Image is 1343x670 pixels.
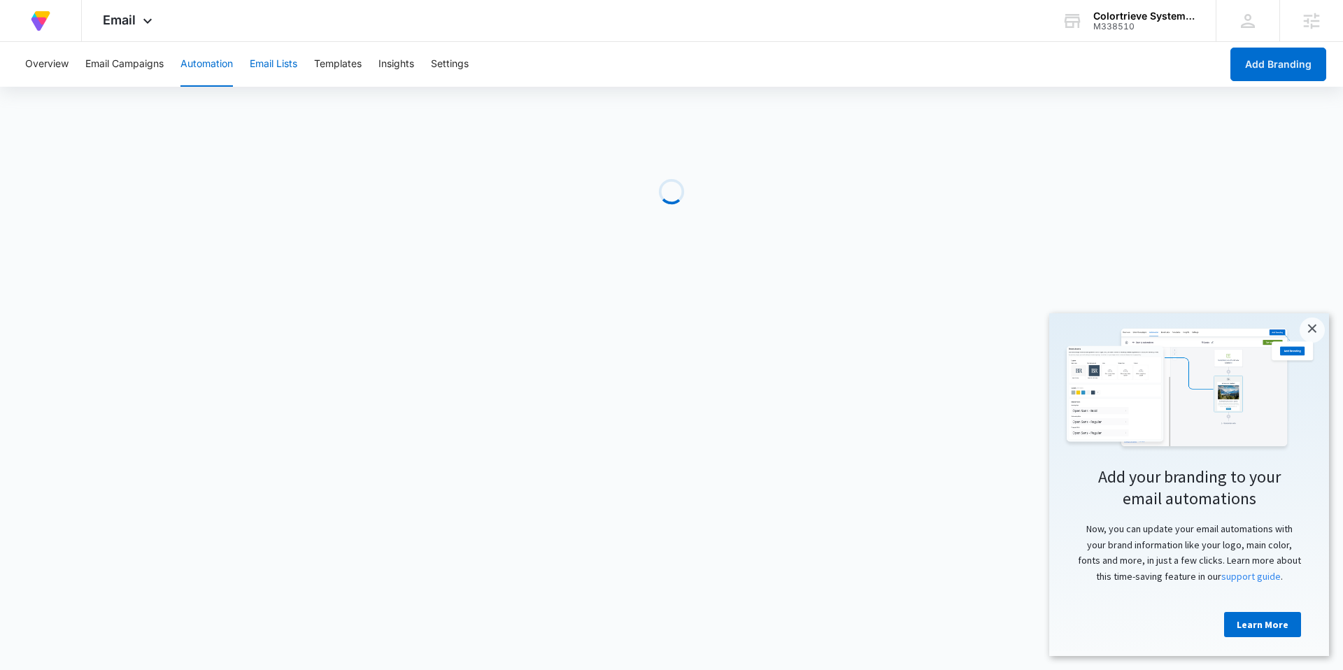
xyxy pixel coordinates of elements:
button: Add Branding [1230,48,1326,81]
span: Email [103,13,136,27]
img: Volusion [28,8,53,34]
a: support guide [172,257,232,269]
button: Templates [314,42,362,87]
button: Email Lists [250,42,297,87]
div: account name [1093,10,1195,22]
button: Settings [431,42,469,87]
p: Now, you can update your email automations with your brand information like your logo, main color... [14,208,266,271]
h2: Add your branding to your email automations [14,152,266,196]
a: Close modal [250,4,276,29]
div: account id [1093,22,1195,31]
button: Insights [378,42,414,87]
button: Automation [180,42,233,87]
button: Email Campaigns [85,42,164,87]
button: Overview [25,42,69,87]
a: Learn More [175,299,252,324]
